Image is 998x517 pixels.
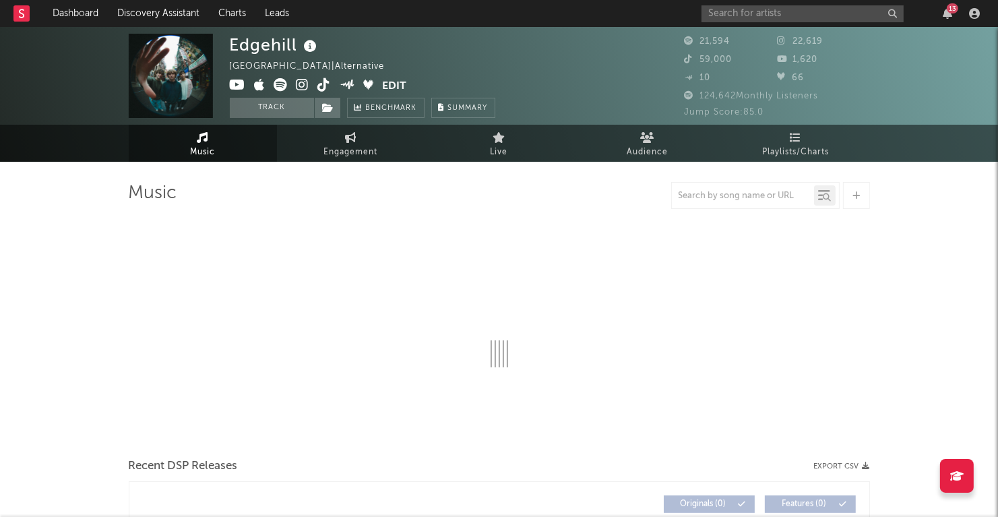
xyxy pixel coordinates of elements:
span: Music [190,144,215,160]
input: Search by song name or URL [672,191,814,202]
span: 10 [685,73,711,82]
span: Jump Score: 85.0 [685,108,764,117]
div: Edgehill [230,34,321,56]
span: 1,620 [777,55,817,64]
div: 13 [947,3,958,13]
span: Recent DSP Releases [129,458,238,475]
span: Originals ( 0 ) [673,500,735,508]
span: Engagement [324,144,378,160]
a: Live [425,125,573,162]
span: 66 [777,73,804,82]
span: 21,594 [685,37,730,46]
a: Engagement [277,125,425,162]
button: Track [230,98,314,118]
span: 124,642 Monthly Listeners [685,92,819,100]
span: Summary [448,104,488,112]
a: Playlists/Charts [722,125,870,162]
span: 59,000 [685,55,732,64]
span: Live [491,144,508,160]
a: Music [129,125,277,162]
a: Benchmark [347,98,425,118]
span: 22,619 [777,37,823,46]
div: [GEOGRAPHIC_DATA] | Alternative [230,59,400,75]
a: Audience [573,125,722,162]
button: 13 [943,8,952,19]
button: Export CSV [814,462,870,470]
span: Audience [627,144,668,160]
button: Originals(0) [664,495,755,513]
button: Features(0) [765,495,856,513]
span: Features ( 0 ) [774,500,836,508]
span: Benchmark [366,100,417,117]
button: Summary [431,98,495,118]
span: Playlists/Charts [762,144,829,160]
input: Search for artists [701,5,904,22]
button: Edit [382,78,406,95]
